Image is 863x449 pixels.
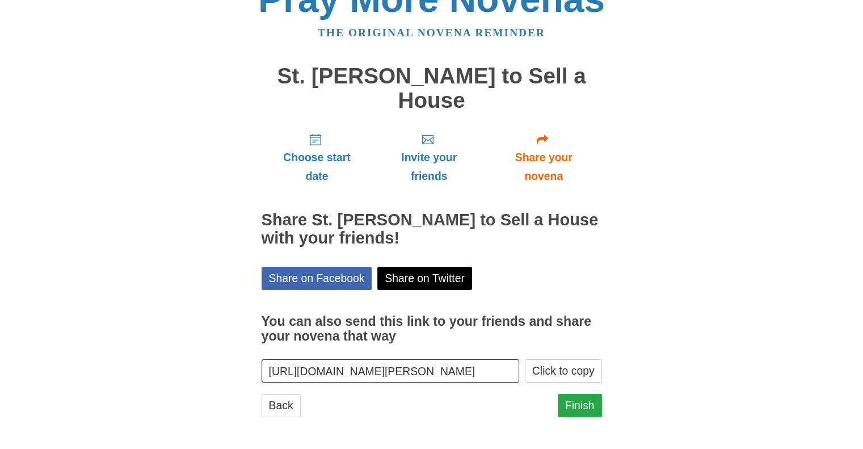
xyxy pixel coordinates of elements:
[262,394,301,417] a: Back
[262,314,602,343] h3: You can also send this link to your friends and share your novena that way
[558,394,602,417] a: Finish
[318,27,545,39] a: The original novena reminder
[262,267,372,290] a: Share on Facebook
[273,148,361,186] span: Choose start date
[525,359,602,383] button: Click to copy
[377,267,472,290] a: Share on Twitter
[486,124,602,191] a: Share your novena
[262,211,602,247] h2: Share St. [PERSON_NAME] to Sell a House with your friends!
[384,148,474,186] span: Invite your friends
[262,64,602,112] h1: St. [PERSON_NAME] to Sell a House
[497,148,591,186] span: Share your novena
[262,124,373,191] a: Choose start date
[372,124,485,191] a: Invite your friends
